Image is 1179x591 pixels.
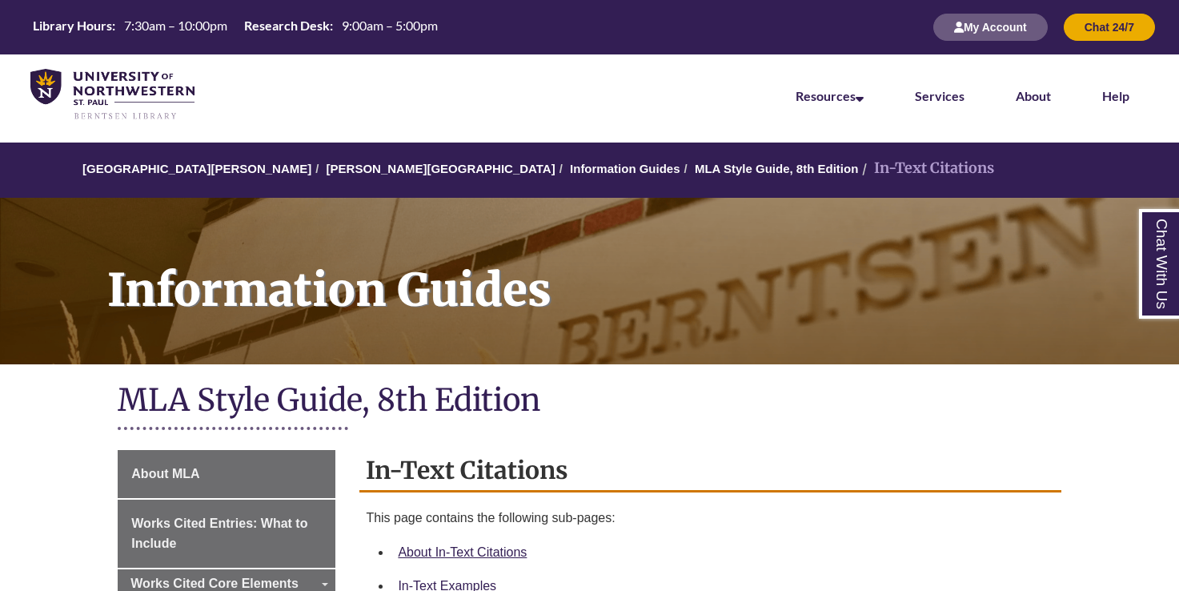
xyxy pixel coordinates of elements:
a: About [1016,88,1051,103]
a: About In-Text Citations [398,545,527,559]
h2: In-Text Citations [359,450,1061,492]
li: In-Text Citations [858,157,994,180]
table: Hours Today [26,17,444,37]
th: Library Hours: [26,17,118,34]
h1: Information Guides [90,198,1179,344]
a: Services [915,88,964,103]
h1: MLA Style Guide, 8th Edition [118,380,1061,423]
a: MLA Style Guide, 8th Edition [695,162,858,175]
button: Chat 24/7 [1064,14,1155,41]
button: My Account [933,14,1048,41]
th: Research Desk: [238,17,335,34]
a: Hours Today [26,17,444,38]
a: [PERSON_NAME][GEOGRAPHIC_DATA] [327,162,555,175]
a: Resources [796,88,864,103]
a: Works Cited Entries: What to Include [118,500,335,568]
a: About MLA [118,450,335,498]
span: 7:30am – 10:00pm [124,18,227,33]
span: Works Cited Core Elements [130,577,299,590]
a: Chat 24/7 [1064,20,1155,34]
span: 9:00am – 5:00pm [342,18,438,33]
span: About MLA [131,467,199,480]
a: Help [1102,88,1129,103]
img: UNWSP Library Logo [30,69,194,121]
a: [GEOGRAPHIC_DATA][PERSON_NAME] [82,162,311,175]
a: My Account [933,20,1048,34]
a: Information Guides [570,162,680,175]
p: This page contains the following sub-pages: [366,509,1054,528]
span: Works Cited Entries: What to Include [131,517,307,551]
